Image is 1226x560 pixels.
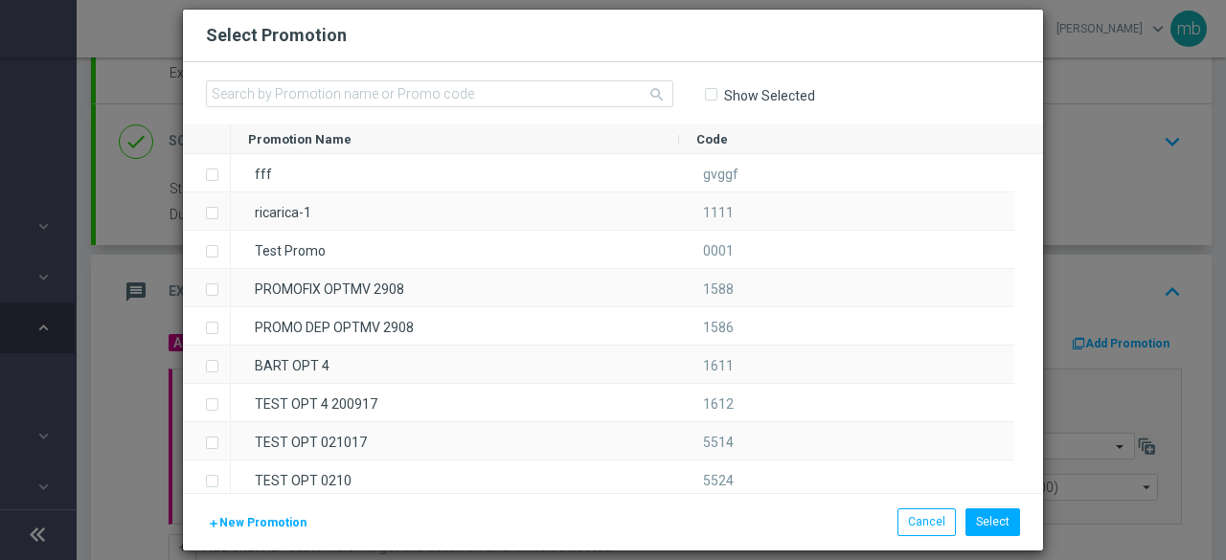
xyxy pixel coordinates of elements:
div: Press SPACE to select this row. [183,269,231,307]
div: Press SPACE to select this row. [231,422,1014,460]
div: Press SPACE to select this row. [231,231,1014,269]
div: Press SPACE to select this row. [183,192,231,231]
div: Press SPACE to select this row. [231,192,1014,231]
span: 1588 [703,281,734,297]
div: Press SPACE to select this row. [183,384,231,422]
div: Press SPACE to select this row. [183,460,231,499]
input: Search by Promotion name or Promo code [206,80,673,107]
i: add [208,518,219,529]
div: Press SPACE to select this row. [231,154,1014,192]
div: Press SPACE to select this row. [231,269,1014,307]
span: 5524 [703,473,734,488]
div: TEST OPT 4 200917 [231,384,679,421]
div: TEST OPT 0210 [231,460,679,498]
div: Press SPACE to select this row. [183,422,231,460]
span: 1612 [703,396,734,412]
div: Press SPACE to select this row. [231,346,1014,384]
span: Code [696,132,728,146]
div: BART OPT 4 [231,346,679,383]
div: PROMO DEP OPTMV 2908 [231,307,679,345]
div: Press SPACE to select this row. [231,384,1014,422]
div: Test Promo [231,231,679,268]
span: 1586 [703,320,734,335]
span: 1611 [703,358,734,373]
div: Press SPACE to select this row. [231,460,1014,499]
span: 1111 [703,205,734,220]
div: Press SPACE to select this row. [183,154,231,192]
div: fff [231,154,679,191]
label: Show Selected [723,87,815,104]
button: Select [965,508,1020,535]
div: Press SPACE to select this row. [231,307,1014,346]
span: gvggf [703,167,738,182]
i: search [648,86,666,103]
span: New Promotion [219,516,306,529]
div: PROMOFIX OPTMV 2908 [231,269,679,306]
div: ricarica-1 [231,192,679,230]
h2: Select Promotion [206,24,347,47]
div: TEST OPT 021017 [231,422,679,459]
button: Cancel [897,508,956,535]
span: Promotion Name [248,132,352,146]
div: Press SPACE to select this row. [183,231,231,269]
button: New Promotion [206,512,308,533]
span: 0001 [703,243,734,258]
div: Press SPACE to select this row. [183,307,231,346]
span: 5514 [703,435,734,450]
div: Press SPACE to select this row. [183,346,231,384]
